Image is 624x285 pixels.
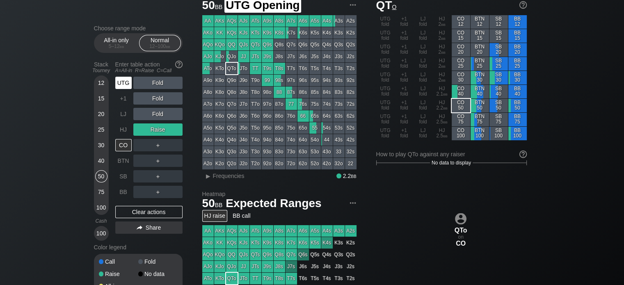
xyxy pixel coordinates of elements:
[98,35,135,51] div: All-in only
[376,29,395,43] div: UTG fold
[238,51,249,62] div: JJ
[395,15,414,29] div: +1 fold
[115,155,132,167] div: BTN
[309,134,321,146] div: 54o
[95,186,107,198] div: 75
[309,51,321,62] div: J5s
[508,127,527,140] div: BB 100
[238,98,249,110] div: J7o
[508,99,527,112] div: BB 50
[345,27,357,39] div: K2s
[345,75,357,86] div: 92s
[489,71,508,84] div: SB 30
[309,122,321,134] div: 55
[297,98,309,110] div: 76s
[262,75,273,86] div: 99
[471,113,489,126] div: BTN 75
[309,15,321,27] div: A5s
[508,57,527,71] div: BB 25
[321,51,333,62] div: J4s
[309,75,321,86] div: 95s
[238,146,249,157] div: J3o
[321,27,333,39] div: K4s
[333,87,345,98] div: 83s
[489,43,508,57] div: SB 20
[115,92,132,105] div: +1
[99,259,138,264] div: Call
[95,139,107,151] div: 30
[519,150,528,159] img: help.32db89a4.svg
[321,146,333,157] div: 43o
[333,122,345,134] div: 53s
[489,29,508,43] div: SB 15
[286,98,297,110] div: 77
[250,146,261,157] div: T3o
[376,57,395,71] div: UTG fold
[226,63,238,74] div: QTo
[345,146,357,157] div: 32s
[262,87,273,98] div: 98o
[250,63,261,74] div: TT
[120,43,124,49] span: bb
[508,113,527,126] div: BB 75
[226,87,238,98] div: Q8o
[250,110,261,122] div: T6o
[214,122,226,134] div: K5o
[214,63,226,74] div: KTo
[274,15,285,27] div: A8s
[262,15,273,27] div: A9s
[443,105,448,111] span: bb
[214,134,226,146] div: K4o
[471,57,489,71] div: BTN 25
[274,27,285,39] div: K8s
[376,151,527,157] div: How to play QTo against any raiser
[395,85,414,98] div: +1 fold
[238,63,249,74] div: JTo
[489,99,508,112] div: SB 50
[262,63,273,74] div: T9s
[202,110,214,122] div: A6o
[376,113,395,126] div: UTG fold
[345,39,357,50] div: Q2s
[441,35,446,41] span: bb
[452,15,470,29] div: CO 12
[238,134,249,146] div: J4o
[297,87,309,98] div: 86s
[286,63,297,74] div: T7s
[250,27,261,39] div: KTs
[433,15,451,29] div: HJ 2
[133,108,183,120] div: Fold
[395,113,414,126] div: +1 fold
[395,71,414,84] div: +1 fold
[226,98,238,110] div: Q7o
[452,85,470,98] div: CO 40
[250,98,261,110] div: T7o
[274,39,285,50] div: Q8s
[297,75,309,86] div: 96s
[226,27,238,39] div: KQs
[414,43,432,57] div: LJ fold
[238,87,249,98] div: J8o
[452,57,470,71] div: CO 25
[238,158,249,169] div: J2o
[286,75,297,86] div: 97s
[297,110,309,122] div: 66
[133,139,183,151] div: ＋
[309,146,321,157] div: 53o
[333,75,345,86] div: 93s
[345,158,357,169] div: 22
[143,43,177,49] div: 12 – 100
[395,99,414,112] div: +1 fold
[452,99,470,112] div: CO 50
[414,113,432,126] div: LJ fold
[286,15,297,27] div: A7s
[443,119,448,125] span: bb
[376,127,395,140] div: UTG fold
[508,43,527,57] div: BB 20
[141,35,179,51] div: Normal
[274,110,285,122] div: 86o
[309,110,321,122] div: 65s
[95,108,107,120] div: 20
[95,170,107,182] div: 50
[321,75,333,86] div: 94s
